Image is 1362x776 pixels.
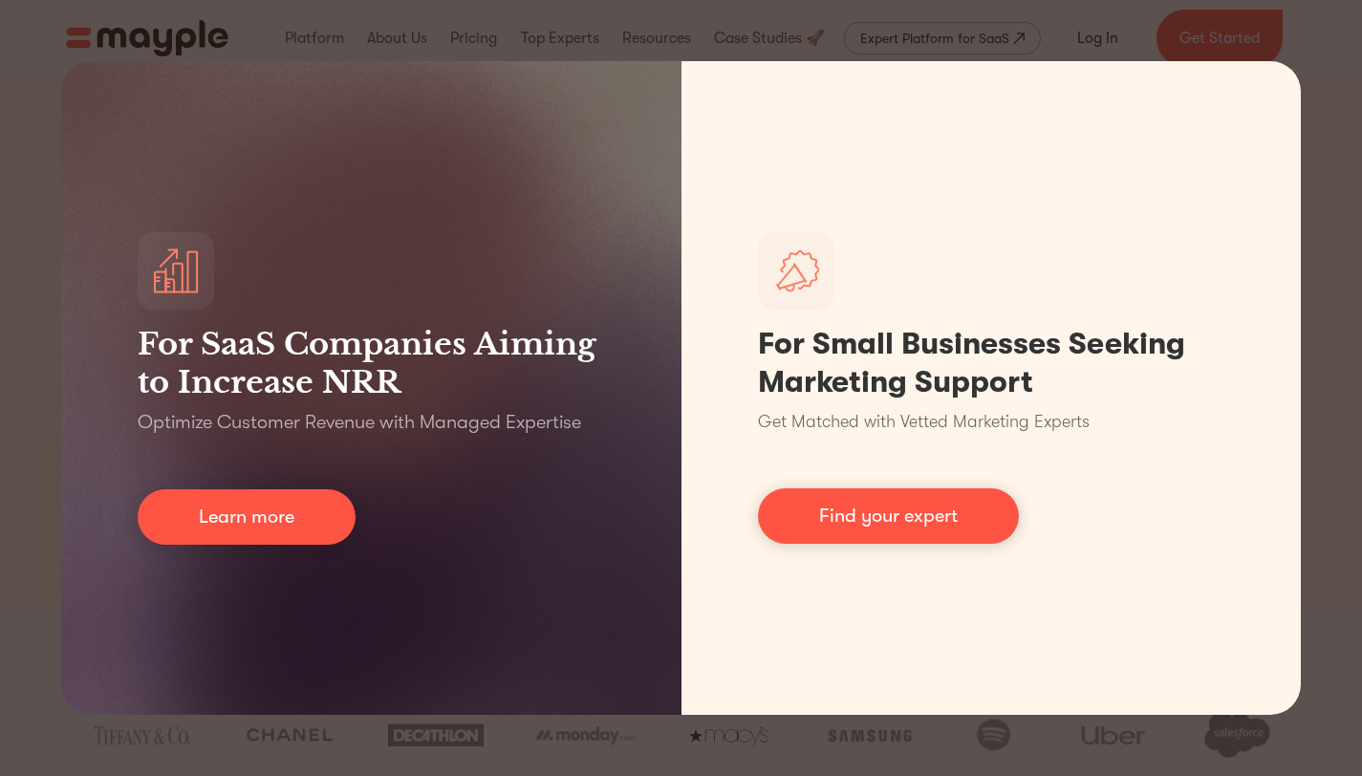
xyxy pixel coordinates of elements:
a: Learn more [138,489,356,545]
p: Optimize Customer Revenue with Managed Expertise [138,409,581,436]
h3: For SaaS Companies Aiming to Increase NRR [138,325,605,401]
h1: For Small Businesses Seeking Marketing Support [758,325,1225,401]
p: Get Matched with Vetted Marketing Experts [758,409,1090,435]
a: Find your expert [758,488,1019,544]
